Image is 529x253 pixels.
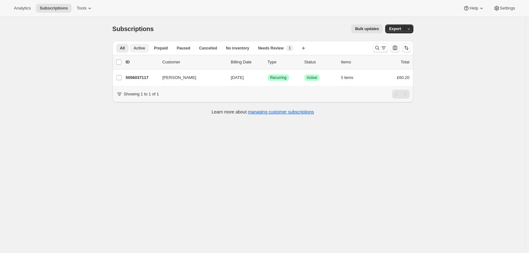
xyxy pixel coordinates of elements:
span: Analytics [14,6,31,11]
button: Customize table column order and visibility [391,43,399,52]
button: Search and filter results [373,43,388,52]
p: Customer [163,59,226,65]
p: Learn more about [212,109,314,115]
p: Showing 1 to 1 of 1 [124,91,159,97]
span: No inventory [226,46,249,51]
span: £60.20 [397,75,410,80]
button: Bulk updates [351,24,383,33]
span: Bulk updates [355,26,379,31]
span: Needs Review [258,46,284,51]
p: 5056037117 [126,75,157,81]
p: Billing Date [231,59,263,65]
a: managing customer subscriptions [248,109,314,114]
span: Paused [177,46,190,51]
nav: Pagination [392,90,410,99]
button: 5 items [341,73,360,82]
button: Analytics [10,4,35,13]
span: 1 [289,46,291,51]
button: Settings [490,4,519,13]
span: Active [134,46,145,51]
button: [PERSON_NAME] [159,73,222,83]
button: Export [385,24,405,33]
span: Cancelled [199,46,217,51]
button: Subscriptions [36,4,72,13]
span: Subscriptions [112,25,154,32]
span: [DATE] [231,75,244,80]
p: ID [126,59,157,65]
div: 5056037117[PERSON_NAME][DATE]SuccessRecurringSuccessActive5 items£60.20 [126,73,410,82]
button: Tools [73,4,97,13]
p: Total [401,59,409,65]
button: Help [459,4,488,13]
span: Settings [500,6,515,11]
div: Items [341,59,373,65]
span: Prepaid [154,46,168,51]
button: Sort the results [402,43,411,52]
div: IDCustomerBilling DateTypeStatusItemsTotal [126,59,410,65]
p: Status [304,59,336,65]
span: Subscriptions [40,6,68,11]
span: All [120,46,125,51]
span: 5 items [341,75,354,80]
span: [PERSON_NAME] [163,75,196,81]
span: Tools [77,6,86,11]
span: Export [389,26,401,31]
span: Active [307,75,317,80]
span: Recurring [270,75,287,80]
button: Create new view [298,44,309,53]
span: Help [469,6,478,11]
div: Type [268,59,299,65]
